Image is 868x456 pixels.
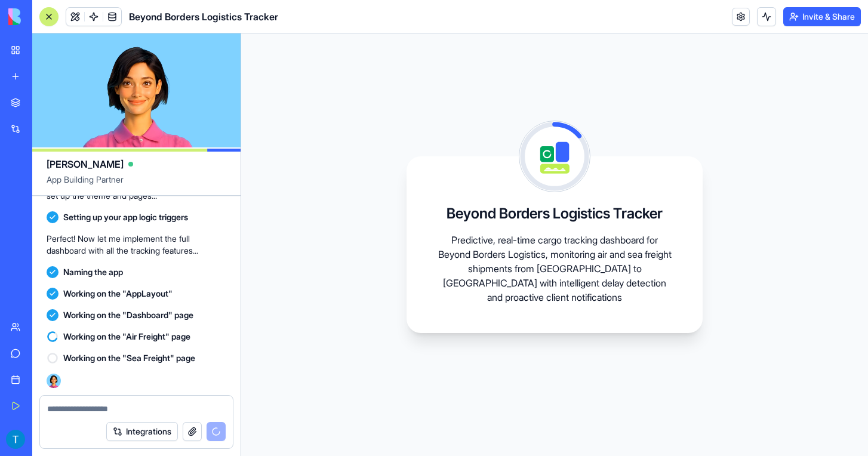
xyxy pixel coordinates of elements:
[6,430,25,449] img: ACg8ocKdFDLnpaHeE9FOCL5_wAs0CIqoHCh2MEzBz03XoVzN22NEyA=s96-c
[47,374,61,388] img: Ella_00000_wcx2te.png
[63,266,123,278] span: Naming the app
[63,288,173,300] span: Working on the "AppLayout"
[8,8,82,25] img: logo
[435,233,674,304] p: Predictive, real-time cargo tracking dashboard for Beyond Borders Logistics, monitoring air and s...
[47,233,226,257] p: Perfect! Now let me implement the full dashboard with all the tracking features...
[63,211,188,223] span: Setting up your app logic triggers
[106,422,178,441] button: Integrations
[447,204,663,223] h3: Beyond Borders Logistics Tracker
[63,331,190,343] span: Working on the "Air Freight" page
[63,352,195,364] span: Working on the "Sea Freight" page
[129,10,278,24] span: Beyond Borders Logistics Tracker
[47,157,124,171] span: [PERSON_NAME]
[783,7,861,26] button: Invite & Share
[47,174,226,195] span: App Building Partner
[63,309,193,321] span: Working on the "Dashboard" page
